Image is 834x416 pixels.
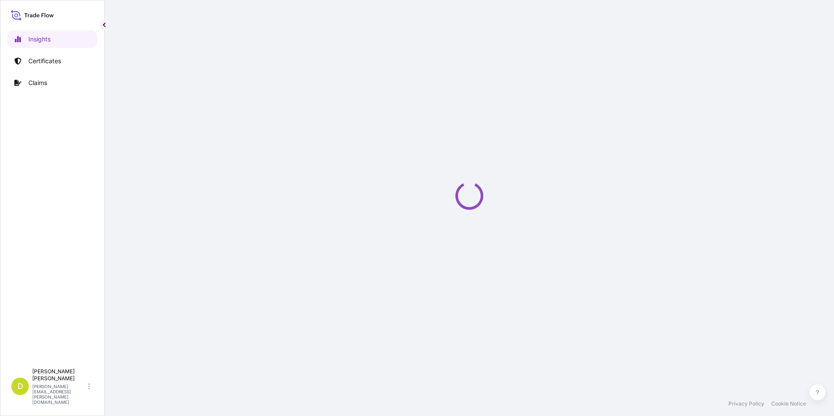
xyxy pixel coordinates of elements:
span: D [17,382,23,391]
p: [PERSON_NAME] [PERSON_NAME] [32,368,86,382]
p: Claims [28,78,47,87]
a: Insights [7,31,97,48]
p: [PERSON_NAME][EMAIL_ADDRESS][PERSON_NAME][DOMAIN_NAME] [32,384,86,405]
p: Certificates [28,57,61,65]
a: Claims [7,74,97,92]
a: Cookie Notice [771,400,806,407]
p: Insights [28,35,51,44]
a: Privacy Policy [728,400,764,407]
a: Certificates [7,52,97,70]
